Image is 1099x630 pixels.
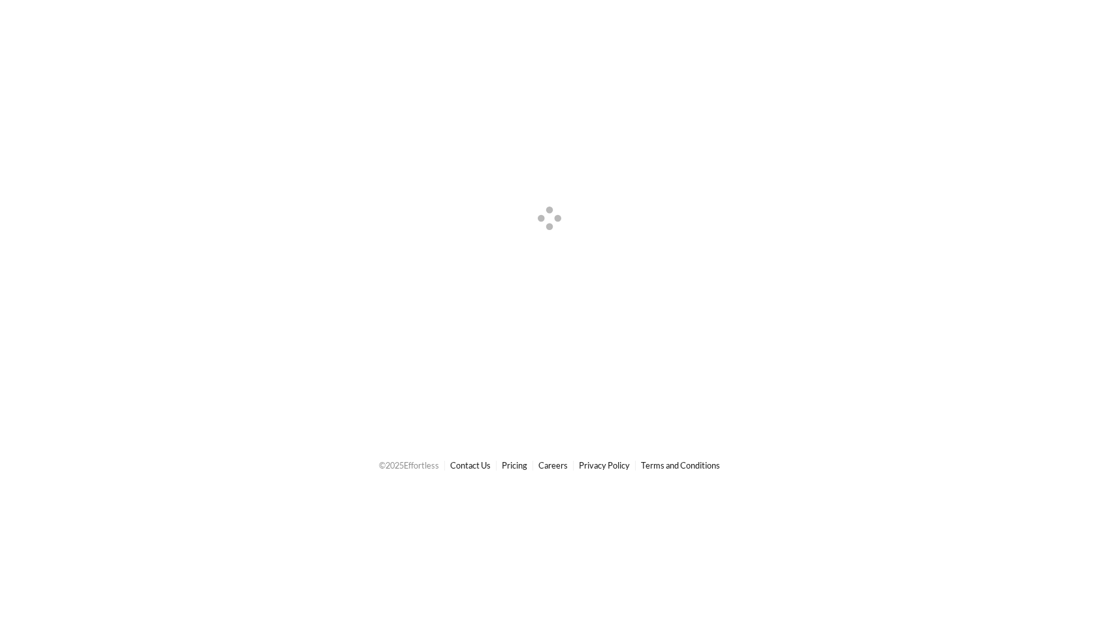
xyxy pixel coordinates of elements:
[379,460,439,471] span: © 2025 Effortless
[579,460,630,471] a: Privacy Policy
[641,460,720,471] a: Terms and Conditions
[450,460,491,471] a: Contact Us
[538,460,568,471] a: Careers
[502,460,527,471] a: Pricing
